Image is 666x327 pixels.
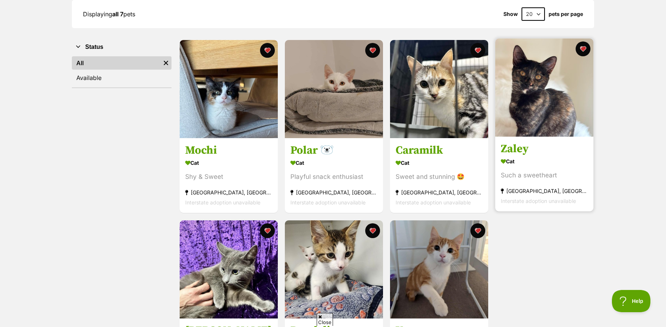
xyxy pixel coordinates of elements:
[290,200,366,206] span: Interstate adoption unavailable
[290,172,377,182] div: Playful snack enthusiast
[185,144,272,158] h3: Mochi
[390,40,488,138] img: Caramilk
[396,144,483,158] h3: Caramilk
[185,188,272,198] div: [GEOGRAPHIC_DATA], [GEOGRAPHIC_DATA]
[185,172,272,182] div: Shy & Sweet
[160,56,172,70] a: Remove filter
[83,10,135,18] span: Displaying pets
[495,39,593,137] img: Zaley
[396,172,483,182] div: Sweet and stunning 🤩
[180,40,278,138] img: Mochi
[72,71,172,84] a: Available
[72,42,172,52] button: Status
[470,43,485,58] button: favourite
[501,142,588,156] h3: Zaley
[72,56,160,70] a: All
[365,43,380,58] button: favourite
[185,158,272,168] div: Cat
[501,186,588,196] div: [GEOGRAPHIC_DATA], [GEOGRAPHIC_DATA]
[549,11,583,17] label: pets per page
[112,10,123,18] strong: all 7
[495,137,593,212] a: Zaley Cat Such a sweetheart [GEOGRAPHIC_DATA], [GEOGRAPHIC_DATA] Interstate adoption unavailable ...
[501,171,588,181] div: Such a sweetheart
[72,55,172,87] div: Status
[470,223,485,238] button: favourite
[285,138,383,213] a: Polar 🐻‍❄️ Cat Playful snack enthusiast [GEOGRAPHIC_DATA], [GEOGRAPHIC_DATA] Interstate adoption ...
[260,43,275,58] button: favourite
[317,313,333,326] span: Close
[290,158,377,168] div: Cat
[396,200,471,206] span: Interstate adoption unavailable
[290,144,377,158] h3: Polar 🐻‍❄️
[396,188,483,198] div: [GEOGRAPHIC_DATA], [GEOGRAPHIC_DATA]
[260,223,275,238] button: favourite
[501,156,588,167] div: Cat
[285,220,383,318] img: Dandelion
[180,138,278,213] a: Mochi Cat Shy & Sweet [GEOGRAPHIC_DATA], [GEOGRAPHIC_DATA] Interstate adoption unavailable favourite
[390,220,488,318] img: Veneer
[576,41,590,56] button: favourite
[396,158,483,168] div: Cat
[503,11,518,17] span: Show
[290,188,377,198] div: [GEOGRAPHIC_DATA], [GEOGRAPHIC_DATA]
[185,200,260,206] span: Interstate adoption unavailable
[501,198,576,204] span: Interstate adoption unavailable
[612,290,651,312] iframe: Help Scout Beacon - Open
[390,138,488,213] a: Caramilk Cat Sweet and stunning 🤩 [GEOGRAPHIC_DATA], [GEOGRAPHIC_DATA] Interstate adoption unavai...
[285,40,383,138] img: Polar 🐻‍❄️
[365,223,380,238] button: favourite
[180,220,278,318] img: Tim Tam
